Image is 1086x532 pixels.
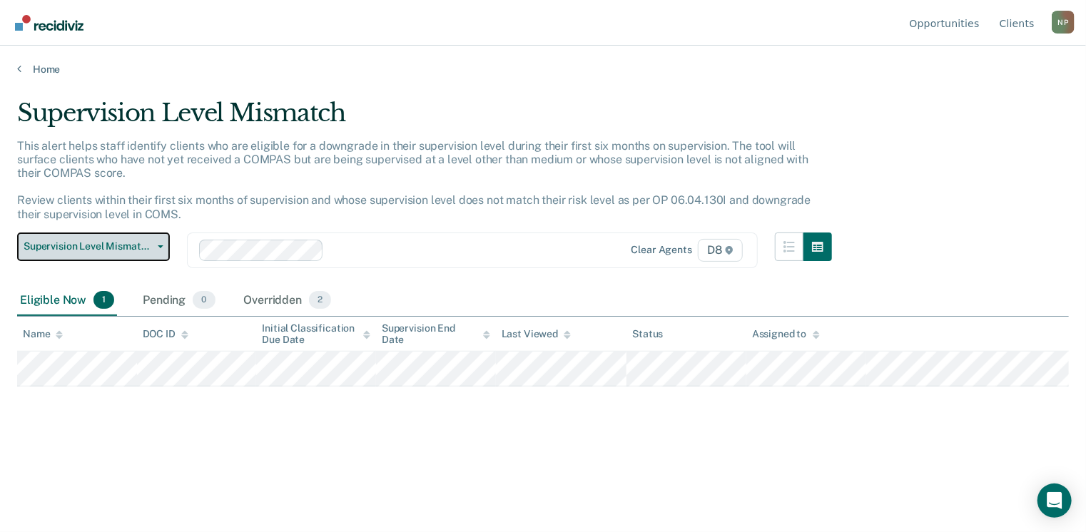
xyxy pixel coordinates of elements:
[698,239,743,262] span: D8
[502,328,571,340] div: Last Viewed
[193,291,215,310] span: 0
[1037,484,1072,518] div: Open Intercom Messenger
[143,328,188,340] div: DOC ID
[752,328,819,340] div: Assigned to
[1052,11,1075,34] div: N P
[17,285,117,317] div: Eligible Now1
[632,328,663,340] div: Status
[15,15,83,31] img: Recidiviz
[17,232,170,261] button: Supervision Level Mismatch
[1052,11,1075,34] button: Profile dropdown button
[140,285,218,317] div: Pending0
[241,285,335,317] div: Overridden2
[631,244,692,256] div: Clear agents
[93,291,114,310] span: 1
[382,322,490,347] div: Supervision End Date
[262,322,370,347] div: Initial Classification Due Date
[309,291,331,310] span: 2
[23,328,63,340] div: Name
[17,139,811,221] p: This alert helps staff identify clients who are eligible for a downgrade in their supervision lev...
[17,63,1069,76] a: Home
[17,98,832,139] div: Supervision Level Mismatch
[24,240,152,252] span: Supervision Level Mismatch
